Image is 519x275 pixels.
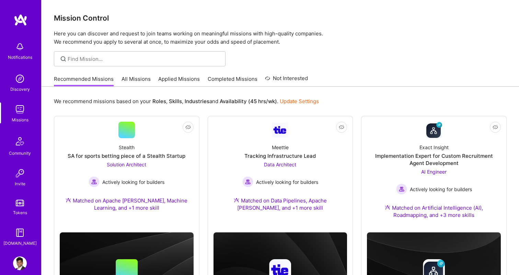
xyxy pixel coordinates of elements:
i: icon EyeClosed [339,124,344,130]
div: Exact Insight [419,144,449,151]
img: Company Logo [426,122,442,138]
img: logo [14,14,27,26]
a: Completed Missions [208,75,257,87]
span: Actively looking for builders [410,186,472,193]
img: Actively looking for builders [242,176,253,187]
div: [DOMAIN_NAME] [3,240,37,247]
b: Availability (45 hrs/wk) [220,98,277,104]
div: Discovery [10,86,30,93]
div: Community [9,150,31,157]
a: User Avatar [11,256,28,270]
span: AI Engineer [421,169,447,175]
a: All Missions [122,75,151,87]
span: Actively looking for builders [256,178,318,186]
img: Actively looking for builders [89,176,100,187]
p: Here you can discover and request to join teams working on meaningful missions with high-quality ... [54,30,507,46]
img: Invite [13,166,27,180]
div: Missions [12,116,28,123]
i: icon EyeClosed [185,124,191,130]
div: Implementation Expert for Custom Recruitment Agent Development [367,152,501,167]
div: SA for sports betting piece of a Stealth Startup [68,152,185,159]
a: Update Settings [280,98,319,104]
div: Matched on Artificial Intelligence (AI), Roadmapping, and +3 more skills [367,204,501,219]
img: Community [12,133,28,150]
span: Solution Architect [107,162,146,167]
i: icon SearchGrey [59,55,67,63]
span: Data Architect [264,162,296,167]
b: Industries [185,98,209,104]
a: StealthSA for sports betting piece of a Stealth StartupSolution Architect Actively looking for bu... [60,122,194,220]
b: Skills [169,98,182,104]
img: Company Logo [272,123,288,137]
img: tokens [16,200,24,206]
img: Ateam Purple Icon [66,197,71,203]
input: Find Mission... [68,55,220,63]
img: bell [13,40,27,54]
a: Applied Missions [158,75,200,87]
div: Matched on Data Pipelines, Apache [PERSON_NAME], and +1 more skill [214,197,347,211]
h3: Mission Control [54,14,507,22]
img: Ateam Purple Icon [234,197,239,203]
i: icon EyeClosed [493,124,498,130]
div: Meettie [272,144,289,151]
img: discovery [13,72,27,86]
div: Tokens [13,209,27,216]
b: Roles [152,98,166,104]
div: Notifications [8,54,32,61]
a: Not Interested [265,74,308,87]
img: Actively looking for builders [396,184,407,195]
a: Recommended Missions [54,75,114,87]
img: teamwork [13,102,27,116]
img: guide book [13,226,27,240]
span: Actively looking for builders [102,178,164,186]
a: Company LogoExact InsightImplementation Expert for Custom Recruitment Agent DevelopmentAI Enginee... [367,122,501,227]
div: Stealth [119,144,135,151]
img: User Avatar [13,256,27,270]
a: Company LogoMeettieTracking Infrastructure LeadData Architect Actively looking for buildersActive... [214,122,347,220]
img: Ateam Purple Icon [385,205,390,210]
div: Tracking Infrastructure Lead [244,152,316,159]
div: Invite [15,180,25,187]
p: We recommend missions based on your , , and . [54,98,319,105]
div: Matched on Apache [PERSON_NAME], Machine Learning, and +1 more skill [60,197,194,211]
